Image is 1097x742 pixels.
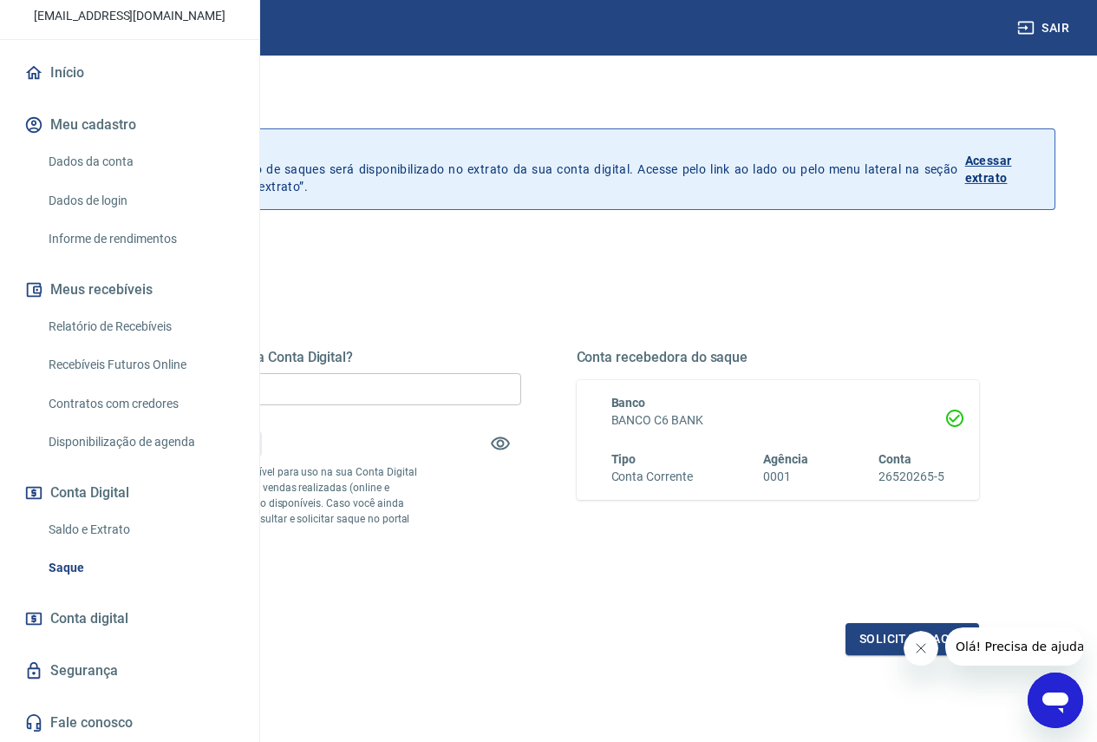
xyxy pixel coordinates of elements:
a: Saldo e Extrato [42,512,238,548]
iframe: Fechar mensagem [904,631,938,666]
a: Disponibilização de agenda [42,424,238,460]
h6: Conta Corrente [611,468,693,486]
h5: Quanto deseja sacar da Conta Digital? [118,349,521,366]
h5: Conta recebedora do saque [577,349,980,366]
button: Meus recebíveis [21,271,238,309]
span: Conta [878,452,911,466]
span: Agência [763,452,808,466]
h3: Saque [42,90,1055,115]
span: Banco [611,396,646,410]
span: Olá! Precisa de ajuda? [10,12,146,26]
h6: BANCO C6 BANK [611,411,945,430]
p: Acessar extrato [965,152,1041,187]
button: Conta Digital [21,474,238,512]
a: Saque [42,550,238,586]
button: Meu cadastro [21,106,238,144]
a: Fale conosco [21,704,238,742]
a: Segurança [21,652,238,690]
h6: 26520265-5 [878,468,944,486]
p: Histórico de saques [94,143,958,161]
a: Conta digital [21,600,238,638]
button: Solicitar saque [846,623,979,655]
a: Dados de login [42,183,238,219]
a: Início [21,54,238,92]
h6: 0001 [763,468,808,486]
p: *Corresponde ao saldo disponível para uso na sua Conta Digital Vindi. Incluindo os valores das ve... [118,464,420,542]
a: Dados da conta [42,144,238,180]
a: Relatório de Recebíveis [42,309,238,345]
p: A partir de agora, o histórico de saques será disponibilizado no extrato da sua conta digital. Ac... [94,143,958,195]
button: Sair [1014,12,1076,44]
a: Informe de rendimentos [42,221,238,257]
a: Recebíveis Futuros Online [42,347,238,383]
p: [EMAIL_ADDRESS][DOMAIN_NAME] [34,7,225,25]
span: Tipo [611,452,637,466]
iframe: Mensagem da empresa [945,627,1083,666]
iframe: Botão para abrir a janela de mensagens [1028,673,1083,728]
a: Acessar extrato [965,143,1041,195]
span: Conta digital [50,607,128,631]
a: Contratos com credores [42,386,238,422]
